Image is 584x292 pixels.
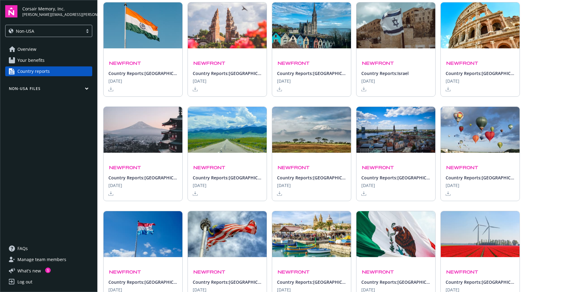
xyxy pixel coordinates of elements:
[22,6,92,12] span: Corsair Memory, Inc.
[108,182,122,189] span: [DATE]
[193,269,226,275] img: Newfront Logo
[277,182,291,189] span: [DATE]
[361,279,430,285] span: Country Reports: [GEOGRAPHIC_DATA]
[108,269,142,275] img: Newfront Logo
[104,2,182,48] img: A picture depicting the country India
[277,60,310,66] img: Newfront Logo
[17,255,66,264] span: Manage team members
[188,107,267,153] img: A picture depicting the country Kazakhstan
[272,2,351,48] img: A picture depicting the country Ireland
[193,279,262,285] span: Country Reports: [GEOGRAPHIC_DATA]
[446,70,515,77] span: Country Reports: [GEOGRAPHIC_DATA]
[446,279,515,285] span: Country Reports: [GEOGRAPHIC_DATA]
[193,182,206,189] span: [DATE]
[108,78,122,84] span: [DATE]
[277,269,310,275] img: Newfront Logo
[188,211,267,257] img: A picture depicting the country Malaysia
[5,268,51,274] button: What's new1
[5,44,92,54] a: Overview
[108,165,142,171] img: Newfront Logo
[17,244,28,253] span: FAQs
[9,28,80,34] span: Non-USA
[188,2,267,48] img: A picture depicting the country Indonesia
[5,255,92,264] a: Manage team members
[193,78,206,84] span: [DATE]
[446,182,459,189] span: [DATE]
[272,107,351,153] img: A picture depicting the country Kenya
[446,165,479,171] img: Newfront Logo
[193,174,262,181] span: Country Reports: [GEOGRAPHIC_DATA]
[272,211,351,257] img: A picture depicting the country Malta
[277,279,346,285] span: Country Reports: [GEOGRAPHIC_DATA]
[5,244,92,253] a: FAQs
[45,267,51,273] div: 1
[441,2,520,48] img: A picture depicting the country Italy
[108,60,142,66] img: Newfront Logo
[356,211,435,257] img: A picture depicting the country Mexico
[5,5,17,17] img: navigator-logo.svg
[108,279,177,285] span: Country Reports: [GEOGRAPHIC_DATA]
[446,174,515,181] span: Country Reports: [GEOGRAPHIC_DATA]
[361,269,395,275] img: Newfront Logo
[441,107,520,153] img: A picture depicting the country Lithuania
[16,28,34,34] span: Non-USA
[446,60,479,66] img: Newfront Logo
[17,55,45,65] span: Your benefits
[17,268,41,274] span: What ' s new
[22,12,92,17] span: [PERSON_NAME][EMAIL_ADDRESS][PERSON_NAME][DOMAIN_NAME]
[446,78,459,84] span: [DATE]
[361,60,395,66] img: Newfront Logo
[361,78,375,84] span: [DATE]
[441,211,520,257] img: A picture depicting the country Netherlands
[193,60,226,66] img: Newfront Logo
[108,174,177,181] span: Country Reports: [GEOGRAPHIC_DATA]
[104,107,182,153] img: A picture depicting the country Japan
[277,70,346,77] span: Country Reports: [GEOGRAPHIC_DATA]
[17,277,32,287] div: Log out
[17,44,36,54] span: Overview
[5,86,92,94] button: Non-USA Files
[361,182,375,189] span: [DATE]
[104,211,182,257] img: A picture depicting the country Luxembourg
[193,165,226,171] img: Newfront Logo
[277,174,346,181] span: Country Reports: [GEOGRAPHIC_DATA]
[5,55,92,65] a: Your benefits
[361,70,430,77] span: Country Reports: Israel
[5,66,92,76] a: Country reports
[446,269,479,275] img: Newfront Logo
[361,174,430,181] span: Country Reports: [GEOGRAPHIC_DATA]
[356,107,435,153] img: A picture depicting the country Latvia
[17,66,50,76] span: Country reports
[277,165,310,171] img: Newfront Logo
[22,5,92,17] button: Corsair Memory, Inc.[PERSON_NAME][EMAIL_ADDRESS][PERSON_NAME][DOMAIN_NAME]
[193,70,262,77] span: Country Reports: [GEOGRAPHIC_DATA]
[108,70,177,77] span: Country Reports: [GEOGRAPHIC_DATA]
[277,78,291,84] span: [DATE]
[356,2,435,48] img: A picture depicting the country Israel
[361,165,395,171] img: Newfront Logo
